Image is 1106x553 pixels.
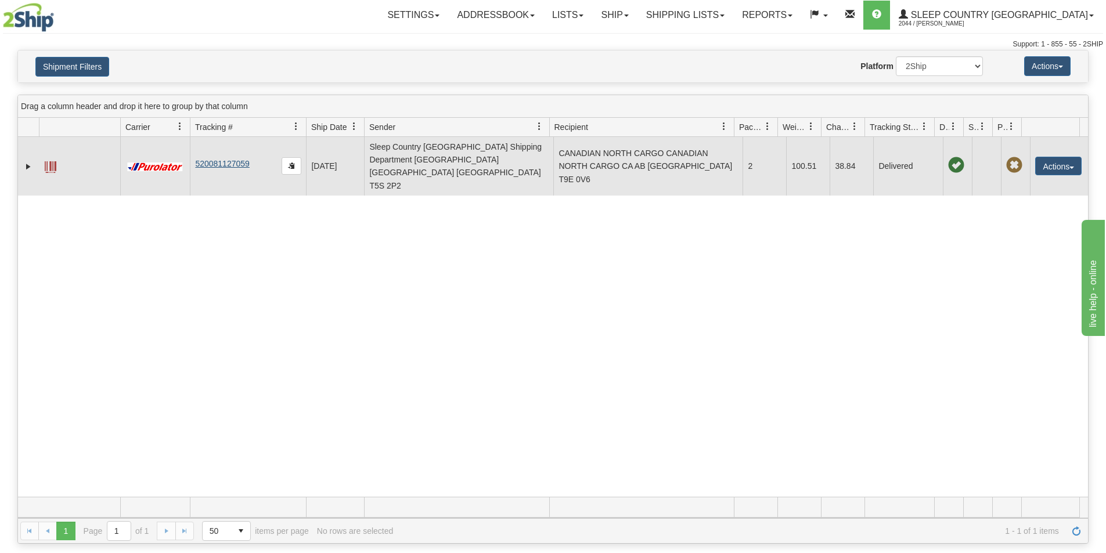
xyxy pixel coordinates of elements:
span: Packages [739,121,763,133]
button: Shipment Filters [35,57,109,77]
span: Page of 1 [84,521,149,541]
div: Support: 1 - 855 - 55 - 2SHIP [3,39,1103,49]
a: Tracking Status filter column settings [914,117,934,136]
div: live help - online [9,7,107,21]
span: Pickup Status [997,121,1007,133]
a: Expand [23,161,34,172]
a: Shipping lists [637,1,733,30]
span: Page sizes drop down [202,521,251,541]
td: [DATE] [306,137,364,196]
span: 2044 / [PERSON_NAME] [899,18,986,30]
span: Ship Date [311,121,347,133]
td: 38.84 [830,137,873,196]
button: Copy to clipboard [282,157,301,175]
span: Pickup Not Assigned [1006,157,1022,174]
a: 520081127059 [195,159,249,168]
div: No rows are selected [317,526,394,536]
a: Carrier filter column settings [170,117,190,136]
a: Sleep Country [GEOGRAPHIC_DATA] 2044 / [PERSON_NAME] [890,1,1103,30]
span: Recipient [554,121,588,133]
span: On time [948,157,964,174]
td: 100.51 [786,137,830,196]
a: Reports [733,1,801,30]
a: Settings [379,1,448,30]
a: Label [45,156,56,175]
button: Actions [1024,56,1071,76]
input: Page 1 [107,522,131,540]
span: Charge [826,121,851,133]
a: Charge filter column settings [845,117,864,136]
a: Shipment Issues filter column settings [972,117,992,136]
span: Sleep Country [GEOGRAPHIC_DATA] [908,10,1088,20]
iframe: chat widget [1079,217,1105,335]
a: Ship [592,1,637,30]
td: CANADIAN NORTH CARGO CANADIAN NORTH CARGO CA AB [GEOGRAPHIC_DATA] T9E 0V6 [553,137,743,196]
label: Platform [860,60,894,72]
img: 11 - Purolator [125,162,185,171]
a: Tracking # filter column settings [286,117,306,136]
img: logo2044.jpg [3,3,54,32]
span: 1 - 1 of 1 items [401,526,1059,536]
a: Sender filter column settings [529,117,549,136]
span: Shipment Issues [968,121,978,133]
a: Packages filter column settings [758,117,777,136]
td: 2 [743,137,786,196]
button: Actions [1035,157,1082,175]
a: Recipient filter column settings [714,117,734,136]
a: Weight filter column settings [801,117,821,136]
span: Tracking # [195,121,233,133]
a: Lists [543,1,592,30]
span: Carrier [125,121,150,133]
td: Sleep Country [GEOGRAPHIC_DATA] Shipping Department [GEOGRAPHIC_DATA] [GEOGRAPHIC_DATA] [GEOGRAPH... [364,137,553,196]
a: Delivery Status filter column settings [943,117,963,136]
span: Page 1 [56,522,75,540]
a: Ship Date filter column settings [344,117,364,136]
span: Delivery Status [939,121,949,133]
span: Weight [783,121,807,133]
span: select [232,522,250,540]
td: Delivered [873,137,943,196]
a: Pickup Status filter column settings [1001,117,1021,136]
div: grid grouping header [18,95,1088,118]
span: items per page [202,521,309,541]
a: Refresh [1067,522,1086,540]
span: 50 [210,525,225,537]
span: Sender [369,121,395,133]
span: Tracking Status [870,121,920,133]
a: Addressbook [448,1,543,30]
